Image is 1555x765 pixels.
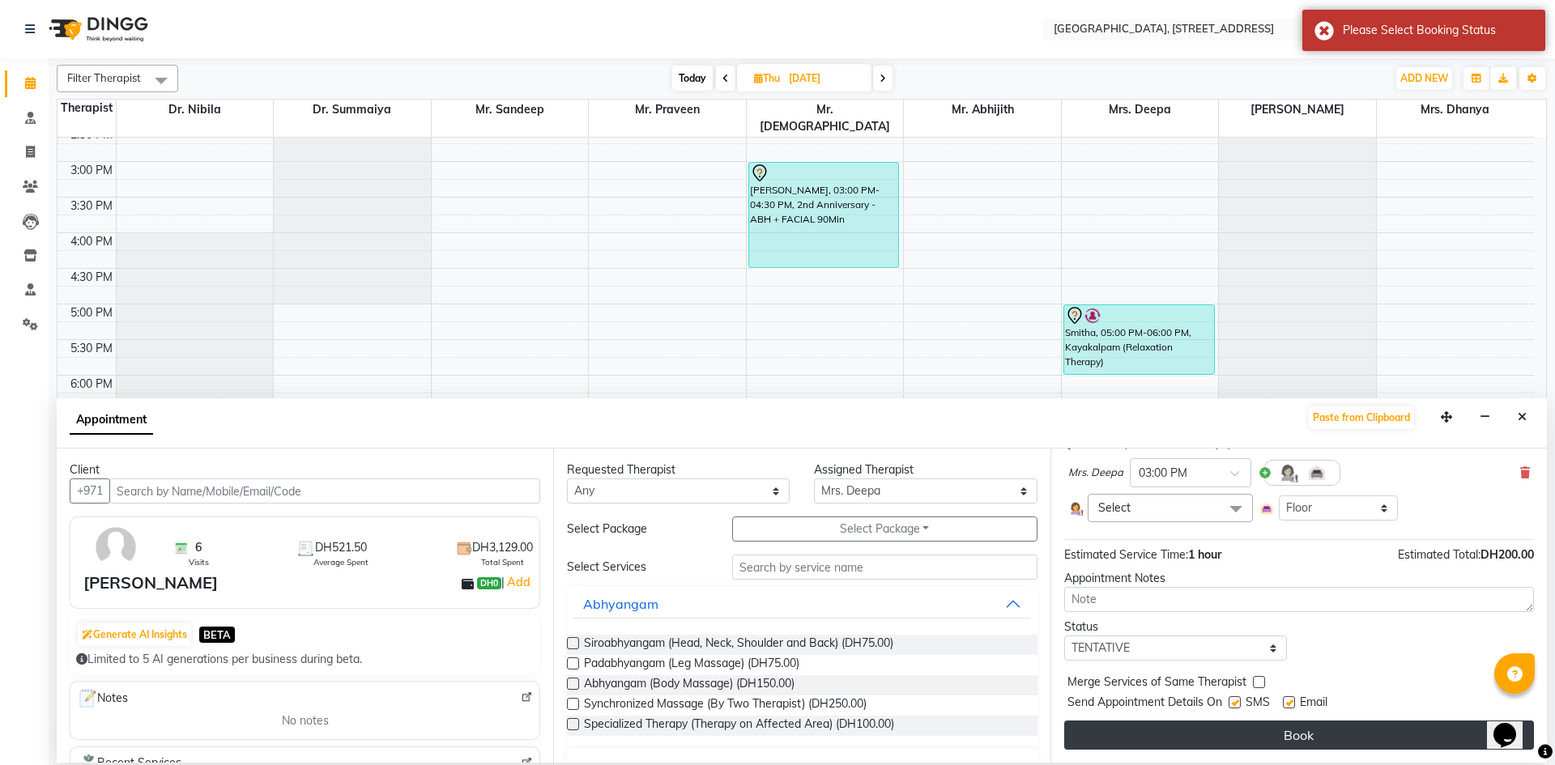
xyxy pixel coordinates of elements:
[732,555,1037,580] input: Search by service name
[67,304,116,321] div: 5:00 PM
[41,6,152,52] img: logo
[472,539,533,556] span: DH3,129.00
[432,100,589,120] span: Mr. Sandeep
[1064,570,1534,587] div: Appointment Notes
[189,556,209,568] span: Visits
[67,233,116,250] div: 4:00 PM
[747,100,904,137] span: Mr. [DEMOGRAPHIC_DATA]
[1098,500,1131,515] span: Select
[1067,674,1246,694] span: Merge Services of Same Therapist
[589,100,746,120] span: Mr. Praveen
[573,589,1030,618] button: Abhyangam
[584,655,799,675] span: Padabhyangam (Leg Massage) (DH75.00)
[109,478,540,504] input: Search by Name/Mobile/Email/Code
[555,521,719,538] div: Select Package
[1377,100,1534,120] span: Mrs. Dhanya
[584,675,795,695] span: Abhyangam (Body Massage) (DH150.00)
[70,406,153,435] span: Appointment
[1278,463,1297,482] img: Hairdresser.png
[584,635,893,655] span: Siroabhyangam (Head, Neck, Shoulder and Back) (DH75.00)
[1067,694,1222,714] span: Send Appointment Details On
[732,516,1037,542] button: Select Package
[274,100,431,120] span: Dr. Summaiya
[1480,547,1534,562] span: DH200.00
[83,571,218,595] div: [PERSON_NAME]
[77,688,128,709] span: Notes
[117,100,274,120] span: Dr. Nibila
[67,198,116,215] div: 3:30 PM
[78,623,191,646] button: Generate AI Insights
[1188,547,1221,562] span: 1 hour
[1062,100,1219,120] span: Mrs. Deepa
[584,716,894,736] span: Specialized Therapy (Therapy on Affected Area) (DH100.00)
[70,461,540,478] div: Client
[1259,501,1274,516] img: Interior.png
[477,577,501,590] span: DH0
[584,695,867,716] span: Synchronized Massage (By Two Therapist) (DH250.00)
[1064,720,1534,750] button: Book
[1307,463,1327,482] img: Interior.png
[1400,72,1448,84] span: ADD NEW
[195,539,202,556] span: 6
[1068,501,1083,516] img: Hairdresser.png
[1343,22,1533,39] div: Please Select Booking Status
[1064,618,1287,635] div: Status
[1510,405,1534,430] button: Close
[199,627,235,642] span: BETA
[282,712,329,729] span: No notes
[1487,700,1539,749] iframe: chat widget
[749,163,899,267] div: [PERSON_NAME], 03:00 PM-04:30 PM, 2nd Anniversary - ABH + FACIAL 90Min
[70,478,110,504] button: +971
[1398,547,1480,562] span: Estimated Total:
[672,66,713,91] span: Today
[58,100,116,117] div: Therapist
[481,556,524,568] span: Total Spent
[1064,547,1188,562] span: Estimated Service Time:
[1396,67,1452,90] button: ADD NEW
[1219,100,1376,120] span: [PERSON_NAME]
[1064,305,1214,374] div: Smitha, 05:00 PM-06:00 PM, Kayakalpam (Relaxation Therapy)
[555,559,719,576] div: Select Services
[67,340,116,357] div: 5:30 PM
[313,556,369,568] span: Average Spent
[1068,465,1123,481] span: Mrs. Deepa
[315,539,367,556] span: DH521.50
[1309,406,1414,429] button: Close
[67,269,116,286] div: 4:30 PM
[567,461,790,478] div: Requested Therapist
[583,594,658,614] div: Abhyangam
[784,66,865,91] input: 2025-09-04
[505,572,533,592] a: Add
[1246,694,1270,714] span: SMS
[750,72,784,84] span: Thu
[814,461,1037,478] div: Assigned Therapist
[904,100,1061,120] span: Mr. Abhijith
[67,71,141,84] span: Filter Therapist
[501,572,533,592] span: |
[67,376,116,393] div: 6:00 PM
[67,162,116,179] div: 3:00 PM
[1300,694,1327,714] span: Email
[92,524,139,571] img: avatar
[76,651,534,668] div: Limited to 5 AI generations per business during beta.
